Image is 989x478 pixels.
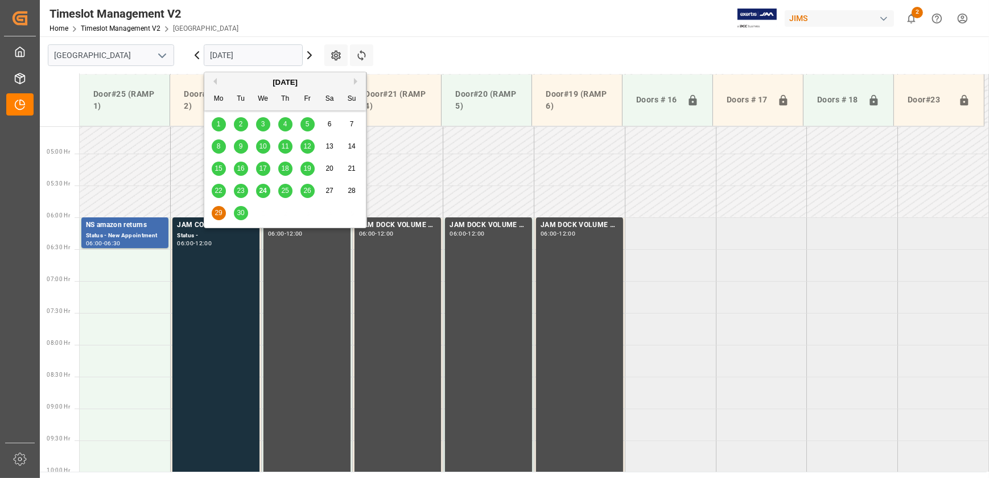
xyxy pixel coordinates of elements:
div: Choose Tuesday, September 30th, 2025 [234,206,248,220]
div: Doors # 17 [722,89,773,111]
span: 05:00 Hr [47,149,70,155]
div: - [102,241,104,246]
div: Choose Thursday, September 11th, 2025 [278,139,292,154]
div: - [557,231,559,236]
span: 08:00 Hr [47,340,70,346]
div: Timeslot Management V2 [50,5,238,22]
span: 10 [259,142,266,150]
div: Choose Monday, September 8th, 2025 [212,139,226,154]
div: Door#23 [903,89,954,111]
span: 26 [303,187,311,195]
div: Choose Thursday, September 25th, 2025 [278,184,292,198]
div: Door#24 (RAMP 2) [179,84,251,117]
input: DD.MM.YYYY [204,44,303,66]
span: 1 [217,120,221,128]
div: JIMS [785,10,894,27]
div: Sa [323,92,337,106]
span: 13 [325,142,333,150]
div: 06:00 [541,231,557,236]
div: Choose Wednesday, September 24th, 2025 [256,184,270,198]
span: 17 [259,164,266,172]
div: We [256,92,270,106]
div: 06:00 [268,231,285,236]
div: Choose Sunday, September 14th, 2025 [345,139,359,154]
span: 2 [239,120,243,128]
div: Choose Tuesday, September 16th, 2025 [234,162,248,176]
div: Choose Wednesday, September 17th, 2025 [256,162,270,176]
span: 23 [237,187,244,195]
div: Choose Friday, September 12th, 2025 [300,139,315,154]
span: 21 [348,164,355,172]
div: Choose Tuesday, September 9th, 2025 [234,139,248,154]
span: 6 [328,120,332,128]
div: Choose Saturday, September 20th, 2025 [323,162,337,176]
div: Choose Thursday, September 4th, 2025 [278,117,292,131]
img: Exertis%20JAM%20-%20Email%20Logo.jpg_1722504956.jpg [737,9,777,28]
div: JAM DOCK VOLUME CONTROL [541,220,619,231]
span: 25 [281,187,289,195]
div: Choose Wednesday, September 3rd, 2025 [256,117,270,131]
div: 12:00 [286,231,303,236]
div: Choose Thursday, September 18th, 2025 [278,162,292,176]
span: 06:30 Hr [47,244,70,250]
div: month 2025-09 [208,113,363,224]
div: Door#20 (RAMP 5) [451,84,522,117]
div: Choose Monday, September 15th, 2025 [212,162,226,176]
span: 3 [261,120,265,128]
div: Doors # 16 [632,89,682,111]
span: 27 [325,187,333,195]
span: 09:00 Hr [47,403,70,410]
input: Type to search/select [48,44,174,66]
div: Su [345,92,359,106]
div: Choose Saturday, September 13th, 2025 [323,139,337,154]
span: 28 [348,187,355,195]
div: Doors # 18 [813,89,863,111]
div: JAM DOCK VOLUME CONTROL [359,220,437,231]
span: 12 [303,142,311,150]
div: Choose Monday, September 22nd, 2025 [212,184,226,198]
span: 05:30 Hr [47,180,70,187]
span: 24 [259,187,266,195]
div: Choose Friday, September 26th, 2025 [300,184,315,198]
a: Home [50,24,68,32]
div: Choose Wednesday, September 10th, 2025 [256,139,270,154]
div: 12:00 [559,231,575,236]
span: 07:30 Hr [47,308,70,314]
span: 30 [237,209,244,217]
button: JIMS [785,7,899,29]
button: open menu [153,47,170,64]
span: 08:30 Hr [47,372,70,378]
div: Fr [300,92,315,106]
div: Door#21 (RAMP 4) [360,84,432,117]
span: 11 [281,142,289,150]
div: JAM DOCK VOLUME CONTROL [450,220,528,231]
button: Previous Month [210,78,217,85]
span: 14 [348,142,355,150]
button: Help Center [924,6,950,31]
div: 12:00 [195,241,212,246]
div: - [193,241,195,246]
div: Choose Tuesday, September 2nd, 2025 [234,117,248,131]
div: 06:00 [86,241,102,246]
button: show 2 new notifications [899,6,924,31]
div: Choose Sunday, September 28th, 2025 [345,184,359,198]
div: 06:00 [359,231,376,236]
span: 9 [239,142,243,150]
span: 8 [217,142,221,150]
div: Choose Saturday, September 6th, 2025 [323,117,337,131]
span: 15 [215,164,222,172]
a: Timeslot Management V2 [81,24,160,32]
span: 18 [281,164,289,172]
div: Status - New Appointment [86,231,164,241]
span: 19 [303,164,311,172]
div: 06:00 [177,241,193,246]
span: 29 [215,209,222,217]
div: Door#19 (RAMP 6) [541,84,613,117]
div: 06:00 [450,231,466,236]
div: Choose Monday, September 29th, 2025 [212,206,226,220]
button: Next Month [354,78,361,85]
span: 2 [912,7,923,18]
span: 06:00 Hr [47,212,70,219]
div: 12:00 [377,231,394,236]
div: Choose Tuesday, September 23rd, 2025 [234,184,248,198]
